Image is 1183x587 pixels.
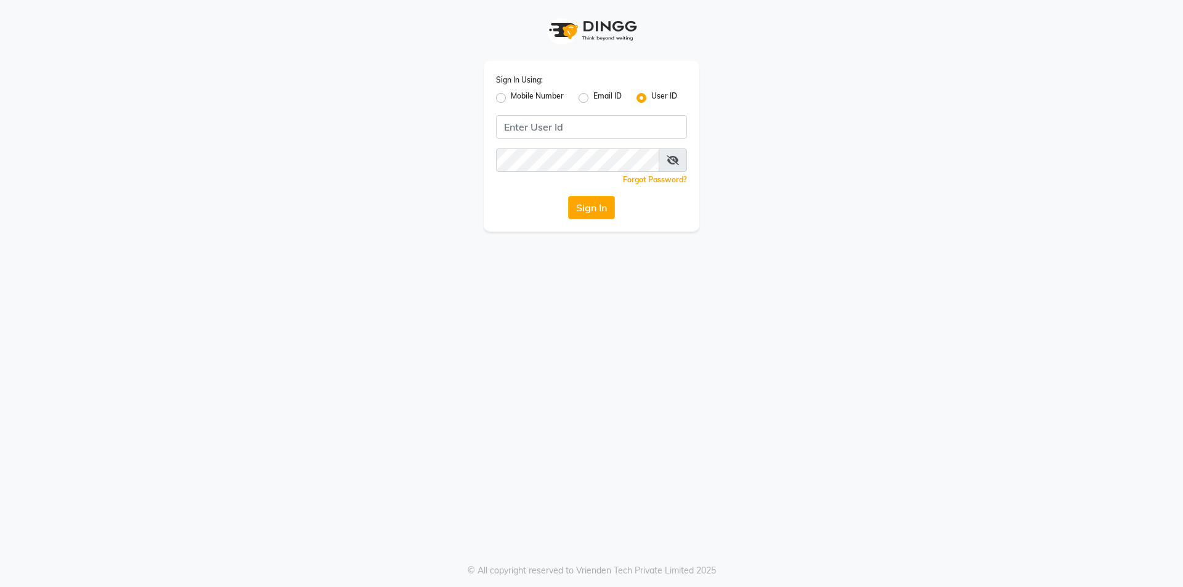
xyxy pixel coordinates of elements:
img: logo1.svg [542,12,641,49]
label: Email ID [593,91,622,105]
input: Username [496,148,659,172]
label: Mobile Number [511,91,564,105]
button: Sign In [568,196,615,219]
label: User ID [651,91,677,105]
input: Username [496,115,687,139]
label: Sign In Using: [496,75,543,86]
a: Forgot Password? [623,175,687,184]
